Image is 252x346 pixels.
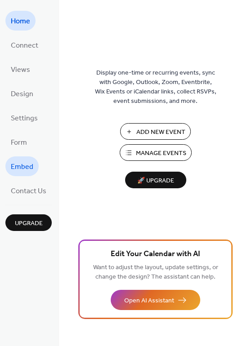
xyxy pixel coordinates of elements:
span: Views [11,63,30,77]
a: Design [5,84,39,103]
button: Manage Events [120,144,192,161]
span: Upgrade [15,219,43,228]
a: Views [5,59,36,79]
a: Settings [5,108,43,128]
span: Display one-time or recurring events, sync with Google, Outlook, Zoom, Eventbrite, Wix Events or ... [95,68,216,106]
a: Embed [5,156,39,176]
span: Home [11,14,30,29]
span: Connect [11,39,38,53]
button: Open AI Assistant [111,290,200,310]
a: Contact Us [5,181,52,200]
button: Upgrade [5,214,52,231]
button: Add New Event [120,123,191,140]
span: Form [11,136,27,150]
span: Add New Event [136,128,185,137]
a: Form [5,132,32,152]
span: Manage Events [136,149,186,158]
a: Connect [5,35,44,55]
a: Home [5,11,36,31]
span: Design [11,87,33,102]
span: Want to adjust the layout, update settings, or change the design? The assistant can help. [93,262,218,283]
button: 🚀 Upgrade [125,172,186,188]
span: Contact Us [11,184,46,199]
span: Settings [11,111,38,126]
span: Embed [11,160,33,174]
span: Open AI Assistant [124,296,174,306]
span: Edit Your Calendar with AI [111,248,200,261]
span: 🚀 Upgrade [130,175,181,187]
